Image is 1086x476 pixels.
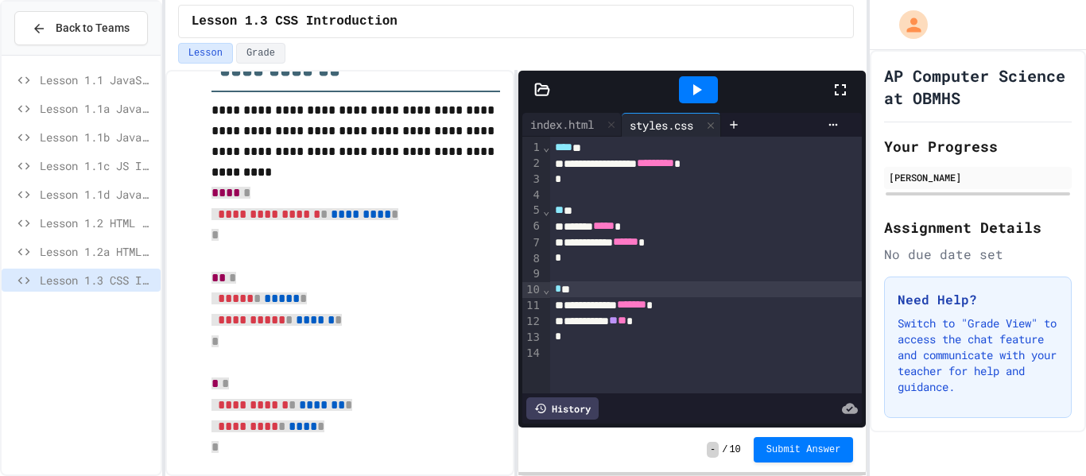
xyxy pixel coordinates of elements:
[178,43,233,64] button: Lesson
[754,437,854,462] button: Submit Answer
[522,113,622,137] div: index.html
[192,12,398,31] span: Lesson 1.3 CSS Introduction
[522,188,542,203] div: 4
[56,20,130,37] span: Back to Teams
[522,172,542,188] div: 3
[898,290,1058,309] h3: Need Help?
[522,314,542,330] div: 12
[522,116,602,133] div: index.html
[522,140,542,156] div: 1
[40,72,154,88] span: Lesson 1.1 JavaScript Intro
[40,186,154,203] span: Lesson 1.1d JavaScript
[622,113,721,137] div: styles.css
[707,442,719,458] span: -
[522,235,542,251] div: 7
[236,43,285,64] button: Grade
[766,443,841,456] span: Submit Answer
[722,443,727,456] span: /
[522,219,542,234] div: 6
[542,283,550,296] span: Fold line
[40,129,154,145] span: Lesson 1.1b JavaScript Intro
[622,117,701,134] div: styles.css
[522,282,542,298] div: 10
[729,443,740,456] span: 10
[522,266,542,282] div: 9
[522,203,542,219] div: 5
[884,216,1072,238] h2: Assignment Details
[522,156,542,172] div: 2
[542,141,550,153] span: Fold line
[889,170,1067,184] div: [PERSON_NAME]
[542,204,550,217] span: Fold line
[40,215,154,231] span: Lesson 1.2 HTML Basics
[14,11,148,45] button: Back to Teams
[522,251,542,267] div: 8
[40,272,154,288] span: Lesson 1.3 CSS Introduction
[884,64,1072,109] h1: AP Computer Science at OBMHS
[522,346,542,362] div: 14
[526,397,599,420] div: History
[884,135,1072,157] h2: Your Progress
[522,330,542,346] div: 13
[882,6,932,43] div: My Account
[40,157,154,174] span: Lesson 1.1c JS Intro
[40,243,154,260] span: Lesson 1.2a HTML Continued
[898,315,1058,395] p: Switch to "Grade View" to access the chat feature and communicate with your teacher for help and ...
[884,245,1072,264] div: No due date set
[522,298,542,314] div: 11
[40,100,154,117] span: Lesson 1.1a JavaScript Intro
